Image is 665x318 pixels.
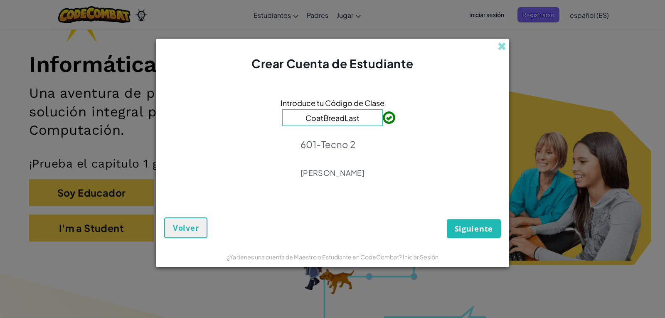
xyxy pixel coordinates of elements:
a: Iniciar Sesión [403,253,438,261]
p: 601-Tecno 2 [300,138,365,150]
button: Volver [164,217,207,238]
span: Siguiente [455,224,493,234]
span: Introduce tu Código de Clase [281,97,384,109]
span: ¿Ya tienes una cuenta de Maestro o Estudiante en CodeCombat? [227,253,403,261]
span: Crear Cuenta de Estudiante [251,56,414,71]
p: [PERSON_NAME] [300,168,365,178]
button: Siguiente [447,219,501,238]
span: Volver [173,223,199,233]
